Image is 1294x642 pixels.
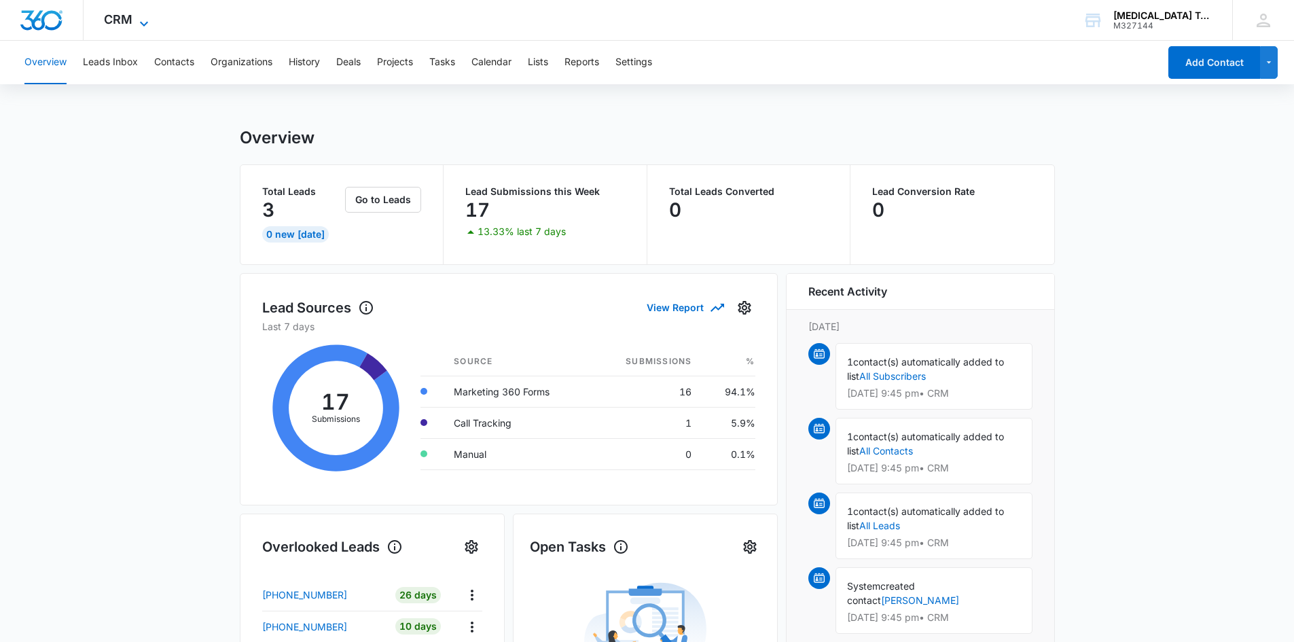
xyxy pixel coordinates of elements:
[395,618,441,635] div: 10 Days
[1113,21,1212,31] div: account id
[211,41,272,84] button: Organizations
[847,431,1004,457] span: contact(s) automatically added to list
[564,41,599,84] button: Reports
[429,41,455,84] button: Tasks
[859,370,926,382] a: All Subscribers
[592,438,702,469] td: 0
[262,226,329,243] div: 0 New [DATE]
[739,536,761,558] button: Settings
[1113,10,1212,21] div: account name
[443,438,592,469] td: Manual
[465,187,625,196] p: Lead Submissions this Week
[240,128,314,148] h1: Overview
[808,319,1032,334] p: [DATE]
[262,298,374,318] h1: Lead Sources
[377,41,413,84] button: Projects
[83,41,138,84] button: Leads Inbox
[592,376,702,407] td: 16
[847,356,1004,382] span: contact(s) automatically added to list
[24,41,67,84] button: Overview
[702,376,755,407] td: 94.1%
[530,537,629,557] h1: Open Tasks
[461,584,482,605] button: Actions
[345,194,421,205] a: Go to Leads
[262,620,347,634] p: [PHONE_NUMBER]
[669,199,681,221] p: 0
[289,41,320,84] button: History
[592,407,702,438] td: 1
[262,537,403,557] h1: Overlooked Leads
[262,187,343,196] p: Total Leads
[847,505,1004,531] span: contact(s) automatically added to list
[847,505,853,517] span: 1
[262,199,274,221] p: 3
[443,347,592,376] th: Source
[465,199,490,221] p: 17
[847,580,880,592] span: System
[104,12,132,26] span: CRM
[847,389,1021,398] p: [DATE] 9:45 pm • CRM
[443,376,592,407] td: Marketing 360 Forms
[669,187,829,196] p: Total Leads Converted
[395,587,441,603] div: 26 Days
[881,594,959,606] a: [PERSON_NAME]
[262,319,755,334] p: Last 7 days
[647,296,723,319] button: View Report
[847,613,1021,622] p: [DATE] 9:45 pm • CRM
[859,520,900,531] a: All Leads
[734,297,755,319] button: Settings
[262,588,386,602] a: [PHONE_NUMBER]
[847,538,1021,548] p: [DATE] 9:45 pm • CRM
[461,536,482,558] button: Settings
[859,445,913,457] a: All Contacts
[702,407,755,438] td: 5.9%
[872,187,1032,196] p: Lead Conversion Rate
[615,41,652,84] button: Settings
[808,283,887,300] h6: Recent Activity
[262,620,386,634] a: [PHONE_NUMBER]
[592,347,702,376] th: Submissions
[872,199,884,221] p: 0
[847,463,1021,473] p: [DATE] 9:45 pm • CRM
[443,407,592,438] td: Call Tracking
[336,41,361,84] button: Deals
[702,347,755,376] th: %
[847,356,853,368] span: 1
[345,187,421,213] button: Go to Leads
[702,438,755,469] td: 0.1%
[528,41,548,84] button: Lists
[478,227,566,236] p: 13.33% last 7 days
[1168,46,1260,79] button: Add Contact
[847,580,915,606] span: created contact
[262,588,347,602] p: [PHONE_NUMBER]
[471,41,511,84] button: Calendar
[154,41,194,84] button: Contacts
[847,431,853,442] span: 1
[461,616,482,637] button: Actions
